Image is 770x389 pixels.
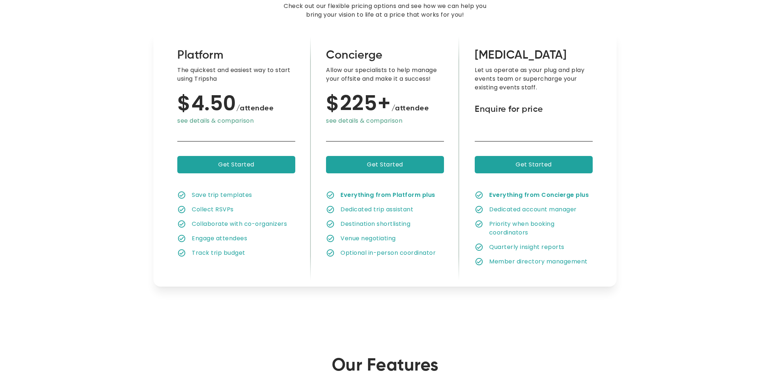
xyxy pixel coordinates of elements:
div: Dedicated trip assistant [340,205,413,214]
div: Quarterly insight reports [489,243,564,251]
strong: Everything from Concierge plus [489,191,589,199]
div: Dedicated account manager [489,205,577,214]
div: The quickest and easiest way to start using Tripsha [177,66,295,83]
div: Save trip templates [192,191,252,199]
div: Enquire for price [475,103,593,116]
div: Priority when booking coordinators [489,220,593,237]
h2: Our Features [332,356,439,377]
a: $4.50/attendeesee details & comparison [177,103,295,125]
div: $4.50 [177,103,295,114]
div: Venue negotiating [340,234,396,243]
h2: Concierge [326,48,444,63]
a: Get Started [475,156,593,173]
div: Member directory management [489,257,588,266]
div: Collect RSVPs [192,205,234,214]
a: Get Started [326,156,444,173]
div: see details & comparison [177,117,295,125]
h2: [MEDICAL_DATA] [475,48,593,63]
div: Engage attendees [192,234,247,243]
strong: Everything from Platform plus [340,191,435,199]
div: Optional in-person coordinator [340,249,436,257]
p: Check out our flexible pricing options and see how we can help you bring your vision to life at a... [281,2,489,19]
div: Let us operate as your plug and play events team or supercharge your existing events staff. [475,66,593,92]
div: Destination shortlisting [340,220,410,228]
div: $225+ [326,103,444,114]
div: Track trip budget [192,249,245,257]
span: /attendee [392,105,429,112]
div: Allow our specialists to help manage your offsite and make it a success! [326,66,444,83]
a: $225+/attendeesee details & comparison [326,103,444,125]
span: /attendee [236,105,274,112]
h2: Platform [177,48,295,63]
div: Collaborate with co-organizers [192,220,287,228]
a: Get Started [177,156,295,173]
div: see details & comparison [326,117,444,125]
